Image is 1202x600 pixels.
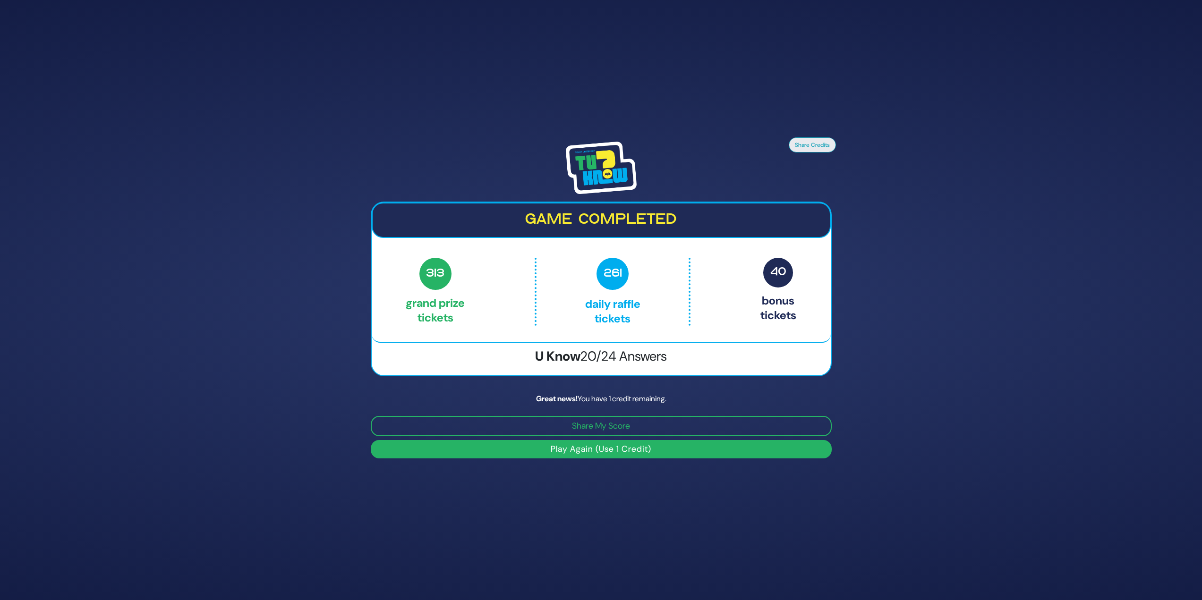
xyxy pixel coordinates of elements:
[372,348,831,364] h3: U Know
[371,393,832,405] div: You have 1 credit remaining.
[536,394,578,404] strong: Great news!
[789,137,836,152] button: Share Credits
[556,258,669,326] p: Daily Raffle tickets
[406,258,465,326] p: Grand Prize tickets
[380,211,822,229] h2: Game completed
[371,440,832,458] button: Play Again (Use 1 Credit)
[419,258,452,290] span: 313
[760,258,796,326] p: Bonus tickets
[371,416,832,436] button: Share My Score
[580,347,667,365] span: 20/24 Answers
[597,258,629,290] span: 261
[566,142,637,194] img: Tournament Logo
[763,258,793,287] span: 40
